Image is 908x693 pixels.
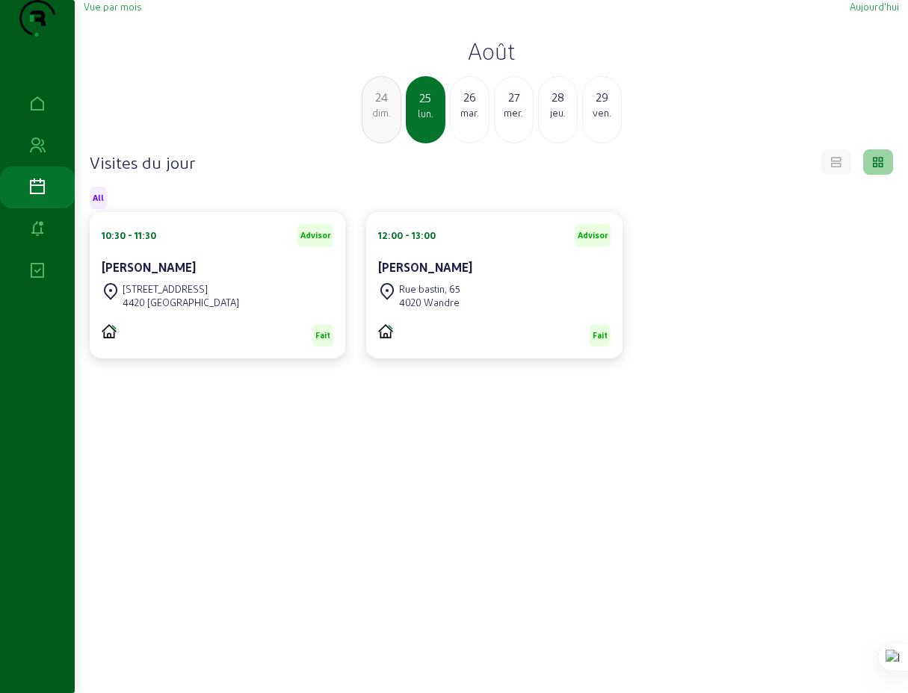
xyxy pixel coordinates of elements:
[84,37,899,64] h2: Août
[850,1,899,12] span: Aujourd'hui
[495,106,533,119] div: mer.
[102,324,117,338] img: PVELEC
[378,229,436,242] div: 12:00 - 13:00
[399,282,460,296] div: Rue bastin, 65
[378,260,472,274] cam-card-title: [PERSON_NAME]
[93,193,104,203] span: All
[593,330,608,341] span: Fait
[407,107,444,120] div: lun.
[399,296,460,309] div: 4020 Wandre
[407,89,444,107] div: 25
[84,1,141,12] span: Vue par mois
[583,88,621,106] div: 29
[362,106,401,119] div: dim.
[539,106,577,119] div: jeu.
[362,88,401,106] div: 24
[451,106,489,119] div: mar.
[495,88,533,106] div: 27
[315,330,330,341] span: Fait
[583,106,621,119] div: ven.
[451,88,489,106] div: 26
[378,324,393,338] img: PVELEC
[90,152,195,173] h4: Visites du jour
[300,230,330,240] span: Advisor
[123,296,239,309] div: 4420 [GEOGRAPHIC_DATA]
[123,282,239,296] div: [STREET_ADDRESS]
[102,260,196,274] cam-card-title: [PERSON_NAME]
[102,229,156,242] div: 10:30 - 11:30
[578,230,608,240] span: Advisor
[539,88,577,106] div: 28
